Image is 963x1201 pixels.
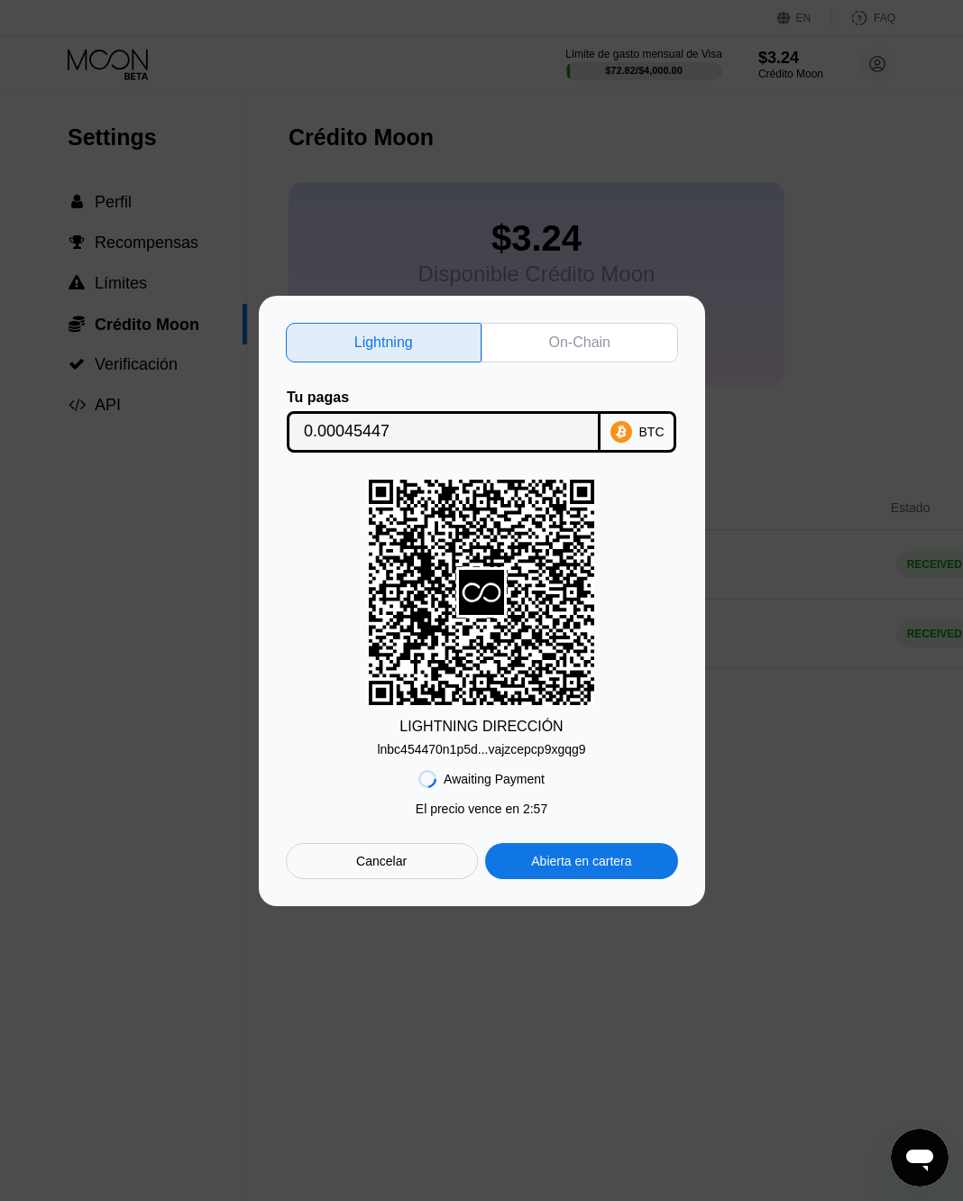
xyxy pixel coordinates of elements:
div: lnbc454470n1p5d...vajzcepcp9xgqg9 [377,735,585,756]
div: El precio vence en [416,802,547,816]
div: On-Chain [481,323,678,362]
iframe: Botón para iniciar la ventana de mensajería [891,1129,949,1187]
div: Lightning [286,323,482,362]
div: Lightning [354,334,413,352]
div: Abierta en cartera [485,843,677,879]
div: BTC [639,425,665,439]
div: Tu pagasBTC [286,390,678,453]
div: On-Chain [549,334,610,352]
div: lnbc454470n1p5d...vajzcepcp9xgqg9 [377,742,585,756]
div: Awaiting Payment [444,772,545,786]
div: Tu pagas [287,390,601,406]
span: 2 : 57 [523,802,547,816]
div: Cancelar [286,843,478,879]
div: LIGHTNING DIRECCIÓN [399,719,563,735]
div: Abierta en cartera [531,853,631,869]
div: Cancelar [356,853,407,869]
